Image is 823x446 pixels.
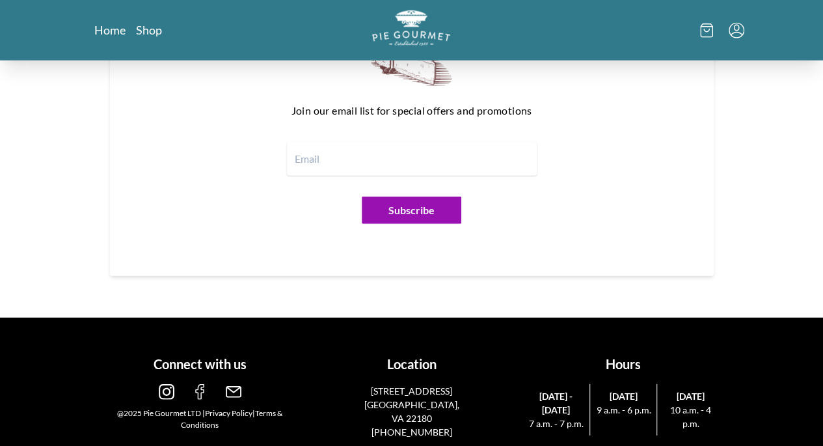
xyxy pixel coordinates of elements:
[528,389,584,417] span: [DATE] - [DATE]
[226,389,241,402] a: email
[192,384,208,400] img: facebook
[522,354,723,374] h1: Hours
[94,22,126,38] a: Home
[729,23,744,38] button: Menu
[371,426,452,438] a: [PHONE_NUMBER]
[162,100,662,121] p: Join our email list for special offers and promotions
[287,142,537,176] input: Email
[361,384,462,425] a: [STREET_ADDRESS][GEOGRAPHIC_DATA], VA 22180
[662,403,718,430] span: 10 a.m. - 4 p.m.
[159,389,174,402] a: instagram
[205,408,252,418] a: Privacy Policy
[662,389,718,403] span: [DATE]
[159,384,174,400] img: instagram
[100,354,301,374] h1: Connect with us
[595,389,651,403] span: [DATE]
[226,384,241,400] img: email
[362,197,461,224] button: Subscribe
[361,398,462,425] p: [GEOGRAPHIC_DATA], VA 22180
[100,408,301,431] div: @2025 Pie Gourmet LTD | |
[528,417,584,430] span: 7 a.m. - 7 p.m.
[311,354,512,374] h1: Location
[372,10,450,50] a: Logo
[192,389,208,402] a: facebook
[595,403,651,417] span: 9 a.m. - 6 p.m.
[361,384,462,398] p: [STREET_ADDRESS]
[136,22,162,38] a: Shop
[372,10,450,46] img: logo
